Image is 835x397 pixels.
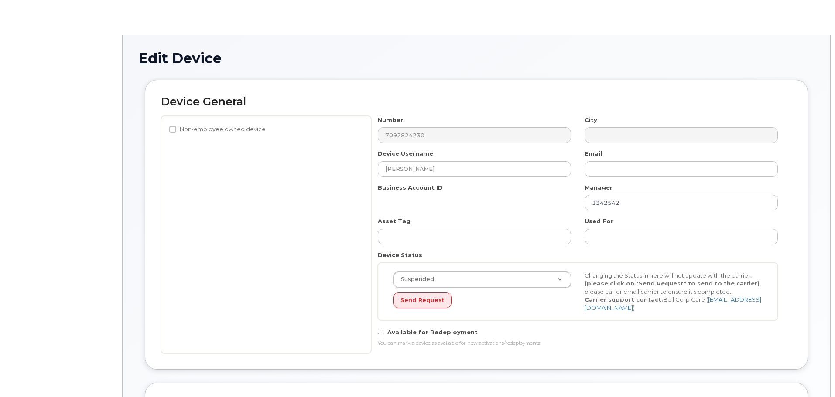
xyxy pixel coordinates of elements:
h2: Device General [161,96,792,108]
strong: (please click on "Send Request" to send to the carrier) [585,280,760,287]
button: Send Request [393,292,452,309]
a: Suspended [394,272,571,288]
a: [EMAIL_ADDRESS][DOMAIN_NAME] [585,296,761,311]
label: Business Account ID [378,183,443,192]
label: Email [585,149,602,158]
input: Select manager [585,195,778,210]
label: Non-employee owned device [169,124,266,135]
div: Changing the Status in here will not update with the carrier, , please call or email carrier to e... [578,271,770,312]
span: Available for Redeployment [387,329,478,336]
label: City [585,116,597,124]
div: You can mark a device as available for new activations/redeployments [378,340,778,347]
label: Device Status [378,251,422,259]
input: Non-employee owned device [169,126,176,133]
label: Asset Tag [378,217,411,225]
label: Used For [585,217,613,225]
label: Manager [585,183,613,192]
strong: Carrier support contact: [585,296,663,303]
h1: Edit Device [138,51,814,66]
input: Available for Redeployment [378,329,383,334]
span: Suspended [396,275,434,283]
label: Number [378,116,403,124]
label: Device Username [378,149,433,158]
